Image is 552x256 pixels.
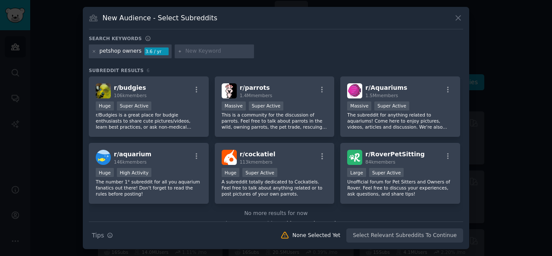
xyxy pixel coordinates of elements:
span: 6 [147,68,150,73]
div: Super Active [117,101,152,111]
span: 106k members [114,93,147,98]
div: Large [347,168,366,177]
span: r/ cockatiel [240,151,276,158]
span: 84k members [365,159,395,164]
div: None Selected Yet [292,232,340,240]
span: Add to your keywords [281,221,339,227]
span: 146k members [114,159,147,164]
img: budgies [96,83,111,98]
button: Tips [89,228,116,243]
p: The subreddit for anything related to aquariums! Come here to enjoy pictures, videos, articles an... [347,112,453,130]
div: Huge [96,101,114,111]
p: A subreddit totally dedicated to Cockatiels. Feel free to talk about anything related or to post ... [222,179,328,197]
span: 1.5M members [365,93,398,98]
p: Unofficial forum for Pet Sitters and Owners of Rover. Feel free to discuss your experiences, ask ... [347,179,453,197]
div: Super Active [374,101,409,111]
div: Super Active [369,168,404,177]
div: petshop owners [100,47,142,55]
img: cockatiel [222,150,237,165]
div: No more results for now [89,210,463,218]
h3: New Audience - Select Subreddits [103,13,217,22]
p: The number 1° subreddit for all you aquarium fanatics out there! Don't forget to read the rules b... [96,179,202,197]
div: High Activity [117,168,152,177]
div: Massive [222,101,246,111]
p: r/Budgies is a great place for budgie enthusiasts to share cute pictures/videos, learn best pract... [96,112,202,130]
input: New Keyword [185,47,251,55]
span: Subreddit Results [89,67,144,73]
span: r/ aquarium [114,151,151,158]
div: Huge [222,168,240,177]
span: r/ parrots [240,84,270,91]
div: 3.6 / yr [144,47,169,55]
img: aquarium [96,150,111,165]
p: This is a community for the discussion of parrots. Feel free to talk about parrots in the wild, o... [222,112,328,130]
div: Massive [347,101,371,111]
div: Super Active [249,101,284,111]
span: r/ budgies [114,84,146,91]
span: Tips [92,231,104,240]
div: Super Active [242,168,277,177]
h3: Search keywords [89,35,142,41]
span: 1.4M members [240,93,273,98]
span: r/ RoverPetSitting [365,151,424,158]
img: parrots [222,83,237,98]
span: 113k members [240,159,273,164]
img: Aquariums [347,83,362,98]
img: RoverPetSitting [347,150,362,165]
div: Huge [96,168,114,177]
div: Need more communities? [89,217,463,228]
span: r/ Aquariums [365,84,407,91]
